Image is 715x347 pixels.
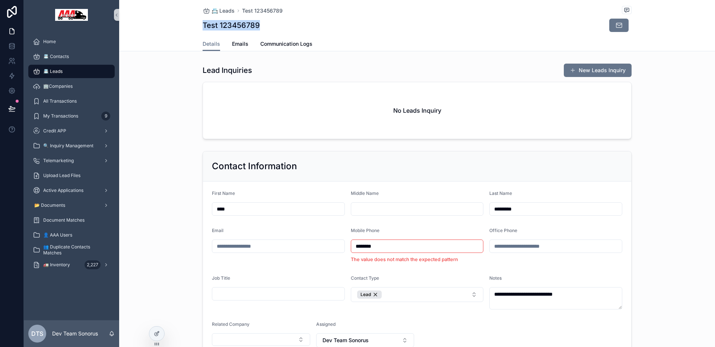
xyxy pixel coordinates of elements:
[43,83,73,89] span: 🏢Companies
[28,109,115,123] a: My Transactions9
[212,333,310,346] button: Select Button
[203,40,220,48] span: Details
[43,217,85,223] span: Document Matches
[316,321,336,327] span: Assigned
[43,68,63,74] span: 📇 Leads
[28,80,115,93] a: 🏢Companies
[52,330,98,337] p: Dev Team Sonorus
[43,54,69,60] span: 📇 Contacts
[85,260,101,269] div: 2,227
[31,329,43,338] span: DTS
[28,65,115,78] a: 📇 Leads
[351,190,379,196] span: Middle Name
[28,35,115,48] a: Home
[43,98,77,104] span: All Transactions
[212,321,250,327] span: Related Company
[28,154,115,167] a: Telemarketing
[232,37,248,52] a: Emails
[55,9,88,21] img: App logo
[212,275,230,281] span: Job Title
[203,20,260,30] h1: Test 123456789
[28,184,115,197] a: Active Applications
[28,124,115,138] a: Credit APP
[43,128,66,134] span: Credit APP
[101,112,110,121] div: 9
[28,169,115,182] a: Upload Lead Files
[351,228,379,233] span: Mobile Phone
[232,40,248,48] span: Emails
[351,256,484,263] li: The value does not match the expected pattern
[212,228,223,233] span: Email
[203,37,220,51] a: Details
[43,244,107,256] span: 👥 Duplicate Contacts Matches
[393,106,441,115] h2: No Leads Inquiry
[351,287,484,302] button: Select Button
[28,258,115,272] a: 🚛 Inventory2,227
[28,50,115,63] a: 📇 Contacts
[28,94,115,108] a: All Transactions
[564,64,632,77] button: New Leads Inquiry
[203,65,252,75] h1: Lead Inquiries
[322,337,369,344] span: Dev Team Sonorus
[203,7,235,15] a: 📇 Leads
[43,113,78,119] span: My Transactions
[43,39,56,45] span: Home
[489,275,502,281] span: Notes
[360,292,371,298] span: Lead
[212,190,235,196] span: First Name
[43,173,80,179] span: Upload Lead Files
[351,275,379,281] span: Contact Type
[357,290,382,299] button: Unselect 10
[260,40,312,48] span: Communication Logs
[34,202,65,208] span: 📂 Documents
[28,243,115,257] a: 👥 Duplicate Contacts Matches
[28,139,115,152] a: 🔍 Inquiry Management
[212,7,235,15] span: 📇 Leads
[212,160,297,172] h2: Contact Information
[28,228,115,242] a: 👤 AAA Users
[260,37,312,52] a: Communication Logs
[43,232,72,238] span: 👤 AAA Users
[24,30,119,281] div: scrollable content
[43,143,93,149] span: 🔍 Inquiry Management
[242,7,283,15] a: Test 123456789
[489,190,512,196] span: Last Name
[28,199,115,212] a: 📂 Documents
[43,158,74,164] span: Telemarketing
[43,187,83,193] span: Active Applications
[43,262,70,268] span: 🚛 Inventory
[489,228,517,233] span: Office Phone
[28,213,115,227] a: Document Matches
